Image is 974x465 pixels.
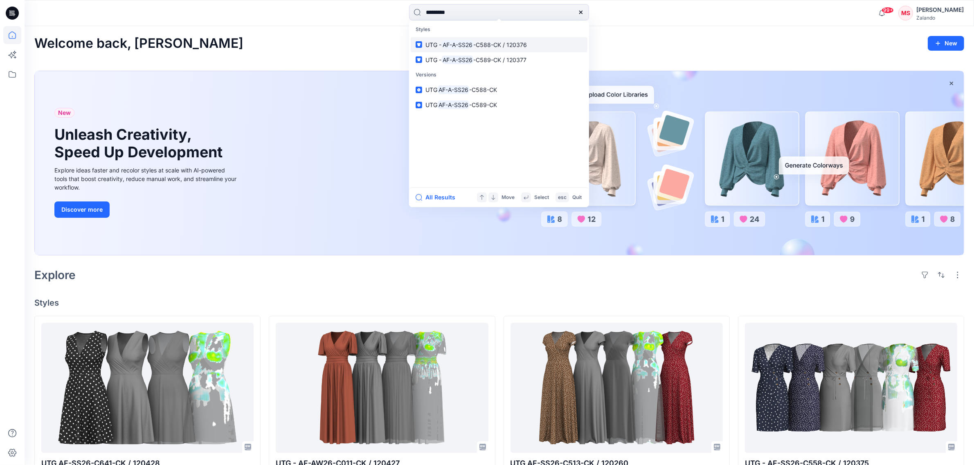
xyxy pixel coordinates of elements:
[441,40,474,49] mark: AF-A-SS26
[502,193,515,202] p: Move
[511,323,723,453] a: UTG AF-SS26-C513-CK / 120260
[425,86,437,93] span: UTG
[34,298,964,308] h4: Styles
[437,100,470,110] mark: AF-A-SS26
[470,101,497,108] span: -C589-CK
[558,193,567,202] p: esc
[534,193,549,202] p: Select
[34,36,243,51] h2: Welcome back, [PERSON_NAME]
[411,67,587,83] p: Versions
[425,101,437,108] span: UTG
[411,22,587,37] p: Styles
[572,193,582,202] p: Quit
[54,201,110,218] button: Discover more
[916,15,964,21] div: Zalando
[898,6,913,20] div: MS
[425,56,441,63] span: UTG -
[276,323,488,453] a: UTG - AF-AW26-C011-CK / 120427
[916,5,964,15] div: [PERSON_NAME]
[416,192,461,202] button: All Results
[411,52,587,67] a: UTG -AF-A-SS26-C589-CK / 120377
[411,82,587,97] a: UTGAF-A-SS26-C588-CK
[470,86,497,93] span: -C588-CK
[54,166,238,192] div: Explore ideas faster and recolor styles at scale with AI-powered tools that boost creativity, red...
[54,126,226,161] h1: Unleash Creativity, Speed Up Development
[928,36,964,51] button: New
[411,97,587,112] a: UTGAF-A-SS26-C589-CK
[474,41,527,48] span: -C588-CK / 120376
[437,85,470,94] mark: AF-A-SS26
[411,37,587,52] a: UTG -AF-A-SS26-C588-CK / 120376
[41,323,254,453] a: UTG AF-SS26-C641-CK / 120428
[745,323,957,453] a: UTG - AF-SS26-C558-CK / 120375
[58,108,71,118] span: New
[425,41,441,48] span: UTG -
[54,201,238,218] a: Discover more
[882,7,894,13] span: 99+
[34,268,76,282] h2: Explore
[441,55,474,65] mark: AF-A-SS26
[474,56,527,63] span: -C589-CK / 120377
